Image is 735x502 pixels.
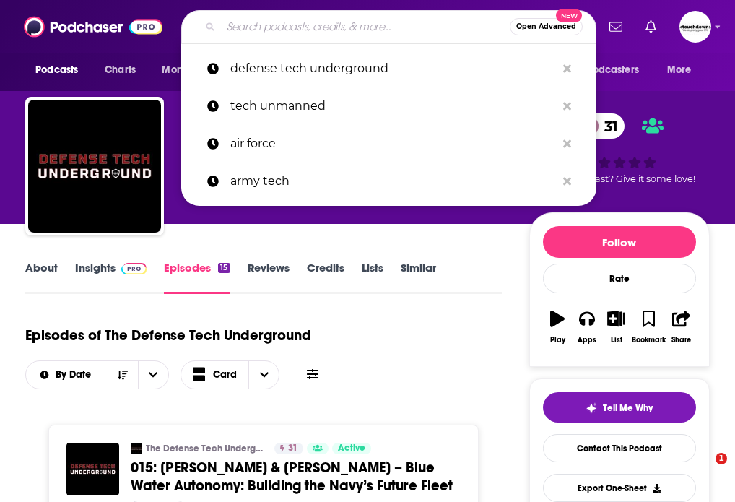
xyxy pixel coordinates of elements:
[590,113,625,139] span: 31
[543,392,696,423] button: tell me why sparkleTell Me Why
[131,459,453,495] span: 015: [PERSON_NAME] & [PERSON_NAME] – Blue Water Autonomy: Building the Navy’s Future Fleet
[573,301,602,353] button: Apps
[307,261,344,294] a: Credits
[181,87,596,125] a: tech unmanned
[640,14,662,39] a: Show notifications dropdown
[560,56,660,84] button: open menu
[332,443,371,454] a: Active
[146,443,265,454] a: The Defense Tech Underground
[401,261,436,294] a: Similar
[25,56,97,84] button: open menu
[230,125,556,163] p: air force
[131,443,142,454] img: The Defense Tech Underground
[230,163,556,200] p: army tech
[230,87,556,125] p: tech unmanned
[75,261,147,294] a: InsightsPodchaser Pro
[679,11,711,43] span: Logged in as jvervelde
[218,263,230,273] div: 15
[543,301,573,353] button: Play
[570,60,639,80] span: For Podcasters
[25,360,169,389] h2: Choose List sort
[550,336,565,345] div: Play
[543,226,696,258] button: Follow
[543,434,696,462] a: Contact This Podcast
[181,125,596,163] a: air force
[666,301,696,353] button: Share
[543,474,696,502] button: Export One-Sheet
[671,336,691,345] div: Share
[95,56,144,84] a: Charts
[26,370,108,380] button: open menu
[35,60,78,80] span: Podcasts
[544,173,695,184] span: Good podcast? Give it some love!
[529,104,710,194] div: 31Good podcast? Give it some love!
[66,443,119,495] img: 015: Rylan Hamilton & Austin Gray – Blue Water Autonomy: Building the Navy’s Future Fleet
[575,113,625,139] a: 31
[611,336,622,345] div: List
[152,56,232,84] button: open menu
[578,336,596,345] div: Apps
[556,9,582,22] span: New
[679,11,711,43] button: Show profile menu
[603,402,653,414] span: Tell Me Why
[604,14,628,39] a: Show notifications dropdown
[516,23,576,30] span: Open Advanced
[716,453,727,464] span: 1
[138,361,168,389] button: open menu
[162,60,213,80] span: Monitoring
[510,18,583,35] button: Open AdvancedNew
[164,261,230,294] a: Episodes15
[230,50,556,87] p: defense tech underground
[631,301,666,353] button: Bookmark
[28,100,161,233] img: The Defense Tech Underground
[56,370,96,380] span: By Date
[181,360,280,389] button: Choose View
[667,60,692,80] span: More
[338,441,365,456] span: Active
[131,459,461,495] a: 015: [PERSON_NAME] & [PERSON_NAME] – Blue Water Autonomy: Building the Navy’s Future Fleet
[25,261,58,294] a: About
[586,402,597,414] img: tell me why sparkle
[105,60,136,80] span: Charts
[543,264,696,293] div: Rate
[274,443,303,454] a: 31
[657,56,710,84] button: open menu
[121,263,147,274] img: Podchaser Pro
[288,441,297,456] span: 31
[213,370,237,380] span: Card
[221,15,510,38] input: Search podcasts, credits, & more...
[108,361,138,389] button: Sort Direction
[181,10,596,43] div: Search podcasts, credits, & more...
[632,336,666,345] div: Bookmark
[181,163,596,200] a: army tech
[679,11,711,43] img: User Profile
[601,301,631,353] button: List
[686,453,721,488] iframe: Intercom live chat
[25,326,311,345] h1: Episodes of The Defense Tech Underground
[362,261,383,294] a: Lists
[181,50,596,87] a: defense tech underground
[248,261,290,294] a: Reviews
[24,13,162,40] img: Podchaser - Follow, Share and Rate Podcasts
